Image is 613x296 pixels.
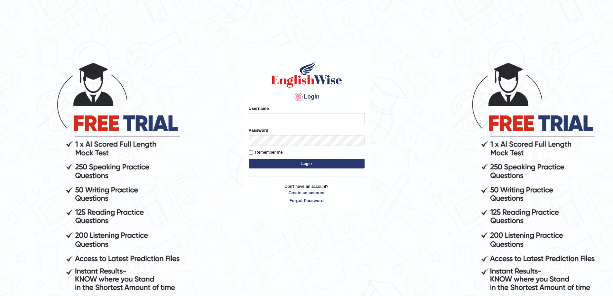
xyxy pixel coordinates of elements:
img: Logo of English Wise sign in for intelligent practice with AI [270,60,343,89]
input: Remember me [249,150,253,155]
a: Create an account [249,190,365,196]
label: Username [249,105,269,111]
label: Remember me [249,149,283,156]
a: Forgot Password [249,197,365,204]
p: Don't have an account? [249,183,365,203]
label: Password [249,127,268,133]
button: Login [249,159,365,168]
h4: Login [249,92,365,102]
